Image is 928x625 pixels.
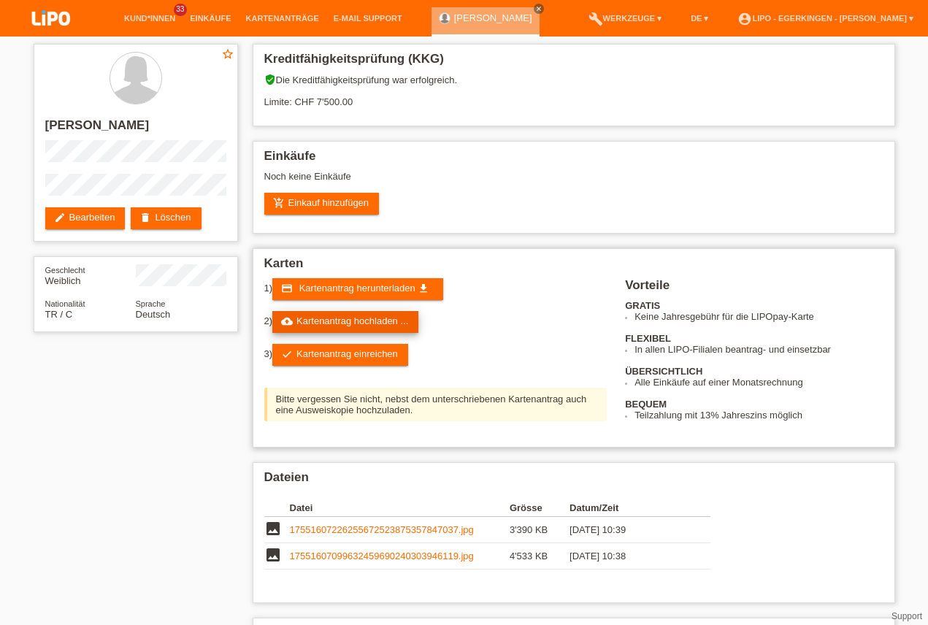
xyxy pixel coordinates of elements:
i: delete [139,212,151,223]
td: 4'533 KB [510,543,570,570]
th: Grösse [510,499,570,517]
th: Datum/Zeit [570,499,689,517]
a: Kund*innen [117,14,183,23]
div: Noch keine Einkäufe [264,171,883,193]
a: DE ▾ [683,14,716,23]
b: ÜBERSICHTLICH [625,366,702,377]
h2: Vorteile [625,278,883,300]
a: credit_card Kartenantrag herunterladen get_app [272,278,443,300]
a: buildWerkzeuge ▾ [581,14,670,23]
td: 3'390 KB [510,517,570,543]
i: check [281,348,293,360]
div: 3) [264,344,607,366]
a: deleteLöschen [131,207,201,229]
td: [DATE] 10:38 [570,543,689,570]
h2: Karten [264,256,883,278]
span: Türkei / C / 10.10.1998 [45,309,73,320]
i: credit_card [281,283,293,294]
h2: Kreditfähigkeitsprüfung (KKG) [264,52,883,74]
li: Keine Jahresgebühr für die LIPOpay-Karte [634,311,883,322]
h2: Dateien [264,470,883,492]
a: E-Mail Support [326,14,410,23]
i: edit [54,212,66,223]
span: Sprache [136,299,166,308]
i: verified_user [264,74,276,85]
a: account_circleLIPO - Egerkingen - [PERSON_NAME] ▾ [730,14,921,23]
td: [DATE] 10:39 [570,517,689,543]
a: close [534,4,544,14]
a: 17551607099632459690240303946119.jpg [290,551,474,561]
a: star_border [221,47,234,63]
b: GRATIS [625,300,660,311]
span: Nationalität [45,299,85,308]
a: [PERSON_NAME] [454,12,532,23]
h2: [PERSON_NAME] [45,118,226,140]
i: get_app [418,283,429,294]
li: Teilzahlung mit 13% Jahreszins möglich [634,410,883,421]
a: Einkäufe [183,14,238,23]
a: editBearbeiten [45,207,126,229]
li: In allen LIPO-Filialen beantrag- und einsetzbar [634,344,883,355]
a: LIPO pay [15,30,88,41]
a: Support [891,611,922,621]
span: Kartenantrag herunterladen [299,283,415,294]
i: account_circle [737,12,752,26]
th: Datei [290,499,510,517]
h2: Einkäufe [264,149,883,171]
a: checkKartenantrag einreichen [272,344,408,366]
a: add_shopping_cartEinkauf hinzufügen [264,193,380,215]
li: Alle Einkäufe auf einer Monatsrechnung [634,377,883,388]
div: 2) [264,311,607,333]
b: FLEXIBEL [625,333,671,344]
div: Die Kreditfähigkeitsprüfung war erfolgreich. Limite: CHF 7'500.00 [264,74,883,118]
i: cloud_upload [281,315,293,327]
i: star_border [221,47,234,61]
a: Kartenanträge [239,14,326,23]
b: BEQUEM [625,399,667,410]
span: 33 [174,4,187,16]
div: Bitte vergessen Sie nicht, nebst dem unterschriebenen Kartenantrag auch eine Ausweiskopie hochzul... [264,388,607,421]
i: build [588,12,603,26]
i: close [535,5,542,12]
i: add_shopping_cart [273,197,285,209]
span: Deutsch [136,309,171,320]
div: 1) [264,278,607,300]
i: image [264,546,282,564]
a: cloud_uploadKartenantrag hochladen ... [272,311,418,333]
a: 17551607226255672523875357847037.jpg [290,524,474,535]
div: Weiblich [45,264,136,286]
span: Geschlecht [45,266,85,275]
i: image [264,520,282,537]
